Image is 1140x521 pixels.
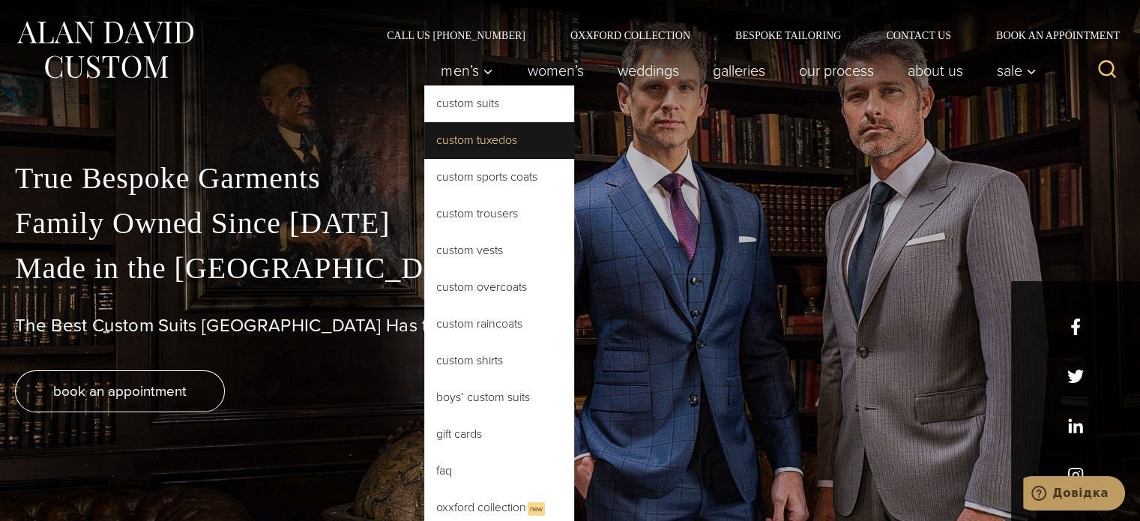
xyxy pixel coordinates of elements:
[424,196,574,232] a: Custom Trousers
[15,315,1125,337] h1: The Best Custom Suits [GEOGRAPHIC_DATA] Has to Offer
[424,159,574,195] a: Custom Sports Coats
[890,55,980,85] a: About Us
[863,30,974,40] a: Contact Us
[548,30,713,40] a: Oxxford Collection
[713,30,863,40] a: Bespoke Tailoring
[980,55,1045,85] button: Sale sub menu toggle
[1023,476,1125,514] iframe: Відкрити віджет, в якому ви зможете звернутися до одного з наших агентів
[15,370,225,412] a: book an appointment
[15,16,195,83] img: Alan David Custom
[424,85,574,121] a: Custom Suits
[424,55,510,85] button: Men’s sub menu toggle
[696,55,782,85] a: Galleries
[424,232,574,268] a: Custom Vests
[424,269,574,305] a: Custom Overcoats
[974,30,1125,40] a: Book an Appointment
[364,30,548,40] a: Call Us [PHONE_NUMBER]
[782,55,890,85] a: Our Process
[424,379,574,415] a: Boys’ Custom Suits
[424,343,574,379] a: Custom Shirts
[424,122,574,158] a: Custom Tuxedos
[510,55,600,85] a: Women’s
[424,453,574,489] a: FAQ
[53,380,187,402] span: book an appointment
[528,502,545,516] span: New
[15,156,1125,291] p: True Bespoke Garments Family Owned Since [DATE] Made in the [GEOGRAPHIC_DATA]
[424,416,574,452] a: Gift Cards
[1089,52,1125,88] button: View Search Form
[424,55,1045,85] nav: Primary Navigation
[600,55,696,85] a: weddings
[364,30,1125,40] nav: Secondary Navigation
[424,306,574,342] a: Custom Raincoats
